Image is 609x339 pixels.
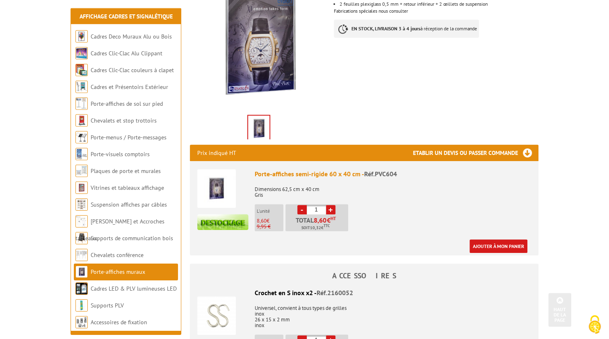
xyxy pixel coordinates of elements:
[75,249,88,261] img: Chevalets conférence
[190,272,538,280] h4: ACCESSOIRES
[413,145,538,161] h3: Etablir un devis ou passer commande
[75,215,88,228] img: Cimaises et Accroches tableaux
[324,223,330,228] sup: TTC
[197,300,531,328] p: Universel, convient à tous types de grilles inox 26 x 15 x 2 mm inox
[257,217,267,224] span: 8,60
[75,299,88,312] img: Supports PLV
[91,285,177,292] a: Cadres LED & PLV lumineuses LED
[248,116,269,141] img: porte_affiches_pvc604.jpg
[287,217,348,231] p: Total
[310,225,321,231] span: 10,32
[317,289,353,297] span: Réf.2160052
[91,33,172,40] a: Cadres Deco Muraux Alu ou Bois
[91,50,162,57] a: Cadres Clic-Clac Alu Clippant
[75,114,88,127] img: Chevalets et stop trottoirs
[75,218,164,242] a: [PERSON_NAME] et Accroches tableaux
[75,165,88,177] img: Plaques de porte et murales
[197,214,249,230] img: destockage
[334,20,479,38] p: à réception de la commande
[351,25,420,32] strong: EN STOCK, LIVRAISON 3 à 4 jours
[91,251,144,259] a: Chevalets conférence
[91,167,161,175] a: Plaques de porte et murales
[255,181,531,198] p: Dimensions 62,5 cm x 40 cm Gris
[326,205,335,214] a: +
[91,319,147,326] a: Accessoires de fixation
[257,208,283,214] p: L'unité
[75,30,88,43] img: Cadres Deco Muraux Alu ou Bois
[91,201,167,208] a: Suspension affiches par câbles
[91,83,168,91] a: Cadres et Présentoirs Extérieur
[75,198,88,211] img: Suspension affiches par câbles
[297,205,307,214] a: -
[364,170,397,178] span: Réf.PVC604
[197,169,236,208] img: Porte-affiches semi-rigide 60 x 40 cm
[197,288,531,298] div: Crochet en S inox x2 -
[91,268,145,275] a: Porte-affiches muraux
[75,316,88,328] img: Accessoires de fixation
[91,66,174,74] a: Cadres Clic-Clac couleurs à clapet
[75,131,88,143] img: Porte-menus / Porte-messages
[75,266,88,278] img: Porte-affiches muraux
[75,98,88,110] img: Porte-affiches de sol sur pied
[584,314,605,335] img: Cookies (fenêtre modale)
[580,311,609,339] button: Cookies (fenêtre modale)
[75,182,88,194] img: Vitrines et tableaux affichage
[91,150,150,158] a: Porte-visuels comptoirs
[255,169,531,179] div: Porte-affiches semi-rigide 60 x 40 cm -
[80,13,173,20] a: Affichage Cadres et Signalétique
[91,134,167,141] a: Porte-menus / Porte-messages
[331,216,336,221] sup: HT
[301,225,330,231] span: Soit €
[257,224,283,230] p: 9,95 €
[91,117,157,124] a: Chevalets et stop trottoirs
[75,81,88,93] img: Cadres et Présentoirs Extérieur
[75,47,88,59] img: Cadres Clic-Clac Alu Clippant
[470,239,527,253] a: Ajouter à mon panier
[257,218,283,224] p: €
[91,184,164,191] a: Vitrines et tableaux affichage
[91,234,173,242] a: Supports de communication bois
[91,302,124,309] a: Supports PLV
[197,145,236,161] p: Prix indiqué HT
[75,148,88,160] img: Porte-visuels comptoirs
[75,282,88,295] img: Cadres LED & PLV lumineuses LED
[91,100,163,107] a: Porte-affiches de sol sur pied
[314,217,327,223] span: 8,60
[327,217,331,223] span: €
[548,293,571,327] a: Haut de la page
[197,296,236,335] img: Crochet en S inox x2
[75,64,88,76] img: Cadres Clic-Clac couleurs à clapet
[340,2,538,7] li: 2 feuilles plexiglass 0,5 mm + retour inférieur + 2 œillets de suspension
